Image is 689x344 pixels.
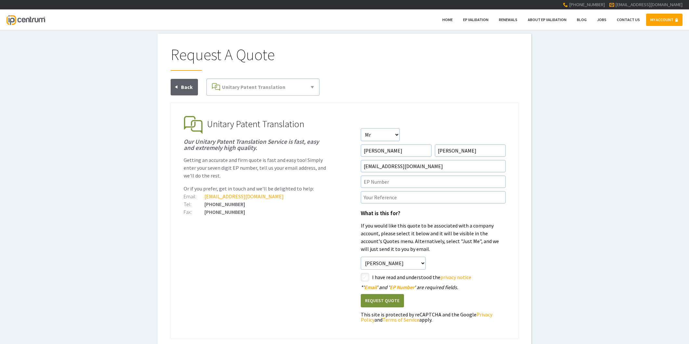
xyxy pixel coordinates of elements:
[361,294,404,307] button: Request Quote
[573,14,591,26] a: Blog
[207,118,304,130] span: Unitary Patent Translation
[361,211,506,216] h1: What is this for?
[184,209,329,215] div: [PHONE_NUMBER]
[364,284,377,290] span: Email
[184,209,204,215] div: Fax:
[184,139,329,151] h1: Our Unitary Patent Translation Service is fast, easy and extremely high quality.
[528,17,566,22] span: About EP Validation
[459,14,493,26] a: EP Validation
[184,202,329,207] div: [PHONE_NUMBER]
[646,14,682,26] a: MY ACCOUNT
[442,17,453,22] span: Home
[361,311,492,323] a: Privacy Policy
[181,84,193,90] span: Back
[171,47,518,71] h1: Request A Quote
[361,285,506,290] div: ' ' and ' ' are required fields.
[463,17,488,22] span: EP Validation
[593,14,611,26] a: Jobs
[184,194,204,199] div: Email:
[615,2,682,7] a: [EMAIL_ADDRESS][DOMAIN_NAME]
[372,273,506,281] label: I have read and understood the
[569,2,605,7] span: [PHONE_NUMBER]
[383,316,419,323] a: Terms of Service
[361,160,506,172] input: Email
[577,17,587,22] span: Blog
[613,14,644,26] a: Contact Us
[204,193,284,200] a: [EMAIL_ADDRESS][DOMAIN_NAME]
[222,84,285,90] span: Unitary Patent Translation
[361,312,506,322] div: This site is protected by reCAPTCHA and the Google and apply.
[524,14,571,26] a: About EP Validation
[435,144,506,157] input: Surname
[617,17,640,22] span: Contact Us
[361,222,506,253] p: If you would like this quote to be associated with a company account, please select it below and ...
[361,144,432,157] input: First Name
[184,202,204,207] div: Tel:
[184,185,329,192] p: Or if you prefer, get in touch and we'll be delighted to help:
[495,14,522,26] a: Renewals
[361,191,506,203] input: Your Reference
[6,9,45,30] a: IP Centrum
[390,284,414,290] span: EP Number
[440,274,471,280] a: privacy notice
[499,17,517,22] span: Renewals
[171,79,198,95] a: Back
[361,176,506,188] input: EP Number
[597,17,606,22] span: Jobs
[438,14,457,26] a: Home
[361,273,369,281] label: styled-checkbox
[184,156,329,179] p: Getting an accurate and firm quote is fast and easy too! Simply enter your seven digit EP number,...
[209,81,317,93] a: Unitary Patent Translation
